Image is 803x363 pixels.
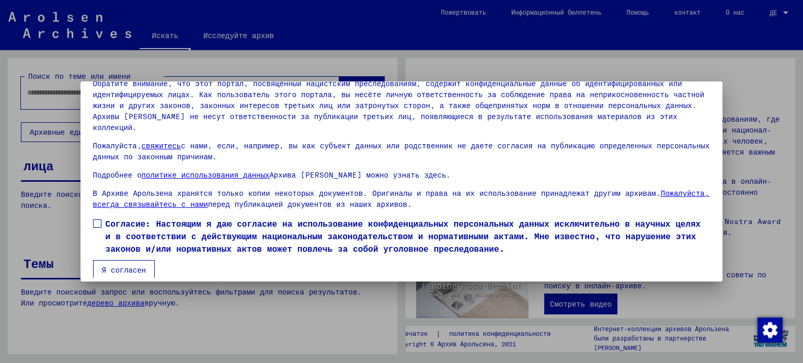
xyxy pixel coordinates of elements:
[93,260,155,280] button: Я согласен
[758,318,783,343] img: Изменить согласие
[102,265,146,275] font: Я согласен
[93,141,142,150] font: Пожалуйста,
[208,200,412,209] font: перед публикацией документов из наших архивов.
[106,218,701,254] font: Согласие: Настоящим я даю согласие на использование конфиденциальных персональных данных исключит...
[93,189,661,198] font: В Архиве Арользена хранятся только копии некоторых документов. Оригиналы и права на их использова...
[93,170,142,180] font: Подробнее о
[93,79,705,132] font: Обратите внимание, что этот портал, посвящённый нацистским преследованиям, содержит конфиденциаль...
[269,170,451,180] font: Архива [PERSON_NAME] можно узнать здесь.
[93,141,710,161] font: с нами, если, например, вы как субъект данных или родственник не даете согласия на публикацию опр...
[142,141,181,150] a: свяжитесь
[142,170,270,180] a: политике использования данных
